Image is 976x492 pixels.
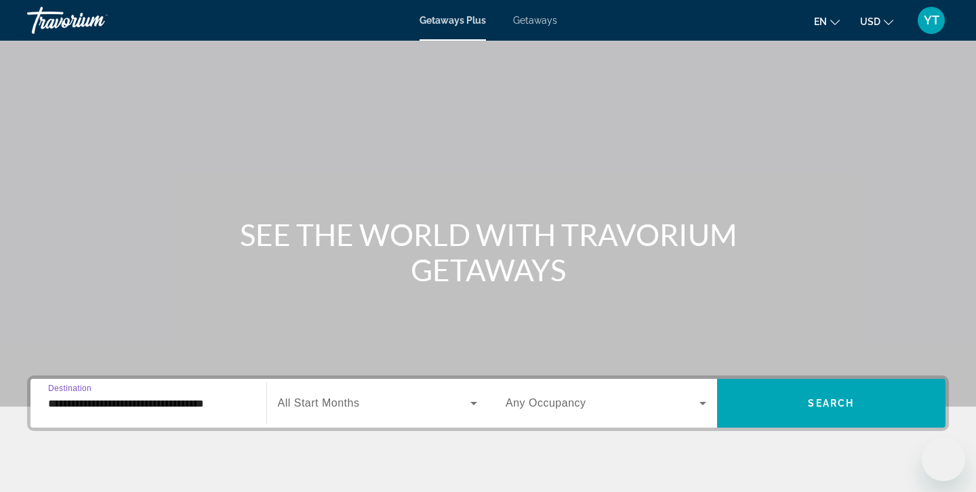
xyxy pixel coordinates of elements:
iframe: Button to launch messaging window [922,438,965,481]
span: en [814,16,827,27]
a: Getaways Plus [420,15,486,26]
a: Getaways [513,15,557,26]
button: User Menu [914,6,949,35]
span: All Start Months [278,397,360,409]
a: Travorium [27,3,163,38]
span: Destination [48,384,91,392]
div: Search widget [30,379,945,428]
button: Search [717,379,946,428]
span: Any Occupancy [506,397,586,409]
span: Search [808,398,854,409]
button: Change currency [860,12,893,31]
span: YT [924,14,939,27]
button: Change language [814,12,840,31]
h1: SEE THE WORLD WITH TRAVORIUM GETAWAYS [234,217,742,287]
span: USD [860,16,880,27]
